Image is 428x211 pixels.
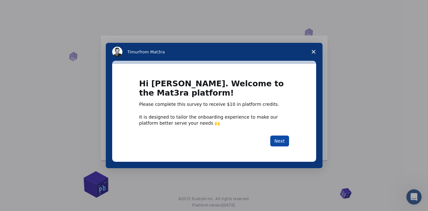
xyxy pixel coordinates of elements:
[127,50,139,54] span: Timur
[139,79,289,101] h1: Hi [PERSON_NAME]. Welcome to the Mat3ra platform!
[139,50,165,54] span: from Mat3ra
[139,114,289,126] div: It is designed to tailor the onboarding experience to make our platform better serve your needs 🙌
[139,101,289,108] div: Please complete this survey to receive $10 in platform credits.
[305,43,323,61] span: Close survey
[13,4,36,10] span: Support
[112,47,122,57] img: Profile image for Timur
[270,136,289,146] button: Next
